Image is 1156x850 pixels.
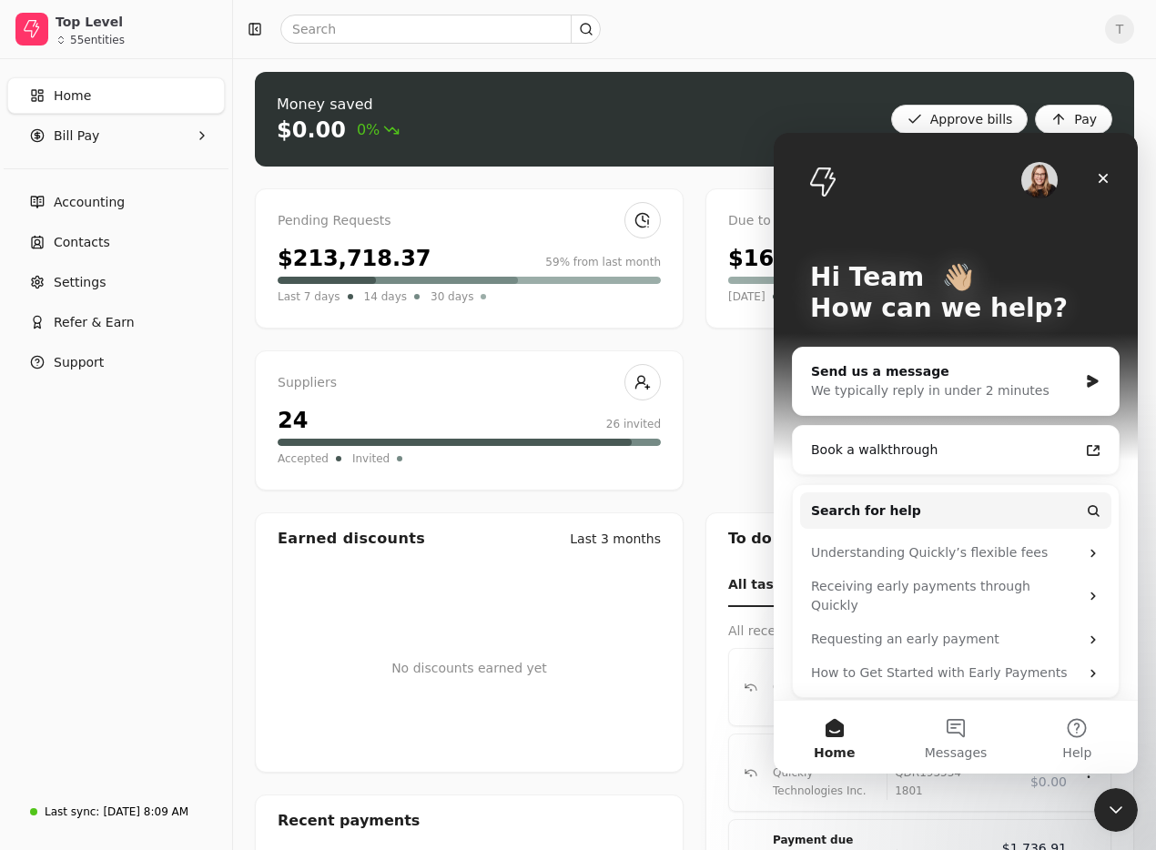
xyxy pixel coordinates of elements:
[545,254,661,270] div: 59% from last month
[364,288,407,306] span: 14 days
[54,86,91,106] span: Home
[887,764,971,800] div: QDR193534-1801
[7,77,225,114] a: Home
[278,211,661,231] div: Pending Requests
[278,373,661,393] div: Suppliers
[773,764,879,800] div: Quickly Technologies Inc.
[280,15,601,44] input: Search
[728,242,882,275] div: $165,966.42
[773,831,988,849] div: Payment due
[391,630,547,707] div: No discounts earned yet
[773,678,887,714] div: Quickly Technologies Inc.
[728,622,1111,641] div: All recent tasks
[54,126,99,146] span: Bill Pay
[278,404,308,437] div: 24
[103,804,188,820] div: [DATE] 8:09 AM
[774,133,1138,774] iframe: Intercom live chat
[1105,15,1134,44] button: T
[54,193,125,212] span: Accounting
[278,242,431,275] div: $213,718.37
[7,184,225,220] a: Accounting
[256,795,683,846] div: Recent payments
[278,288,340,306] span: Last 7 days
[773,660,979,678] div: Payment due
[277,94,400,116] div: Money saved
[728,288,766,306] span: [DATE]
[357,119,400,141] span: 0%
[7,264,225,300] a: Settings
[7,795,225,828] a: Last sync:[DATE] 8:09 AM
[54,273,106,292] span: Settings
[570,530,661,549] div: Last 3 months
[1035,105,1112,134] button: Pay
[7,117,225,154] button: Bill Pay
[1094,788,1138,832] iframe: Intercom live chat
[728,211,1111,231] div: Due to Quickly
[278,528,425,550] div: Earned discounts
[54,353,104,372] span: Support
[706,513,1133,564] div: To do
[70,35,125,46] div: 55 entities
[7,304,225,340] button: Refer & Earn
[7,344,225,380] button: Support
[352,450,390,468] span: Invited
[54,233,110,252] span: Contacts
[277,116,346,145] div: $0.00
[606,416,661,432] div: 26 invited
[891,105,1029,134] button: Approve bills
[1030,773,1067,792] span: $0.00
[56,13,217,31] div: Top Level
[7,224,225,260] a: Contacts
[728,564,789,607] button: All tasks
[773,745,971,764] div: Payment due
[278,450,329,468] span: Accepted
[45,804,99,820] div: Last sync:
[54,313,135,332] span: Refer & Earn
[431,288,473,306] span: 30 days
